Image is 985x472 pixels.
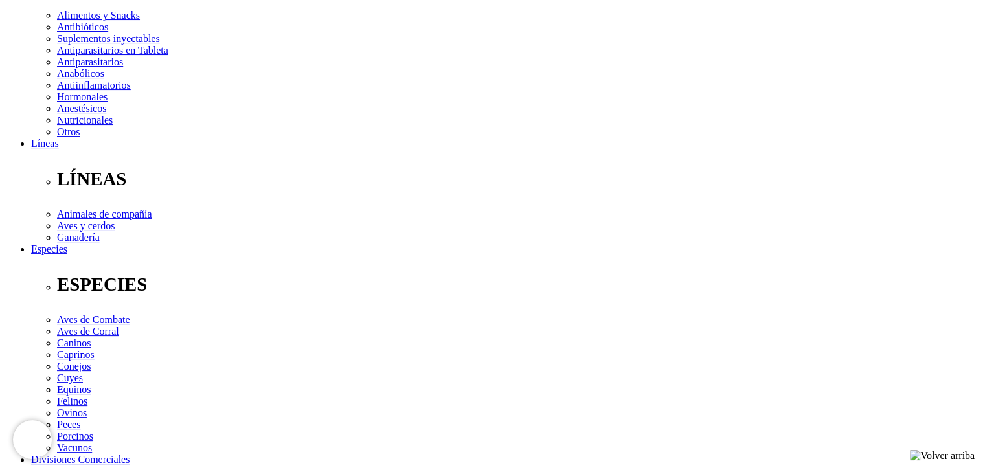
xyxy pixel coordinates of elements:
[57,33,160,44] a: Suplementos inyectables
[57,407,87,418] a: Ovinos
[57,232,100,243] a: Ganadería
[57,80,131,91] a: Antiinflamatorios
[910,450,975,462] img: Volver arriba
[57,384,91,395] a: Equinos
[57,372,83,383] a: Cuyes
[57,431,93,442] a: Porcinos
[57,396,87,407] a: Felinos
[31,454,130,465] a: Divisiones Comerciales
[57,103,106,114] a: Anestésicos
[13,420,52,459] iframe: Brevo live chat
[57,10,140,21] a: Alimentos y Snacks
[57,326,119,337] a: Aves de Corral
[31,138,59,149] a: Líneas
[57,337,91,348] a: Caninos
[57,314,130,325] a: Aves de Combate
[57,220,115,231] a: Aves y cerdos
[57,419,80,430] a: Peces
[31,243,67,254] a: Especies
[57,115,113,126] a: Nutricionales
[57,168,980,190] p: LÍNEAS
[57,91,108,102] a: Hormonales
[57,274,980,295] p: ESPECIES
[57,126,80,137] a: Otros
[57,361,91,372] a: Conejos
[57,442,92,453] a: Vacunos
[57,45,168,56] a: Antiparasitarios en Tableta
[57,349,95,360] a: Caprinos
[57,68,104,79] a: Anabólicos
[57,208,152,219] a: Animales de compañía
[57,56,123,67] a: Antiparasitarios
[57,21,108,32] a: Antibióticos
